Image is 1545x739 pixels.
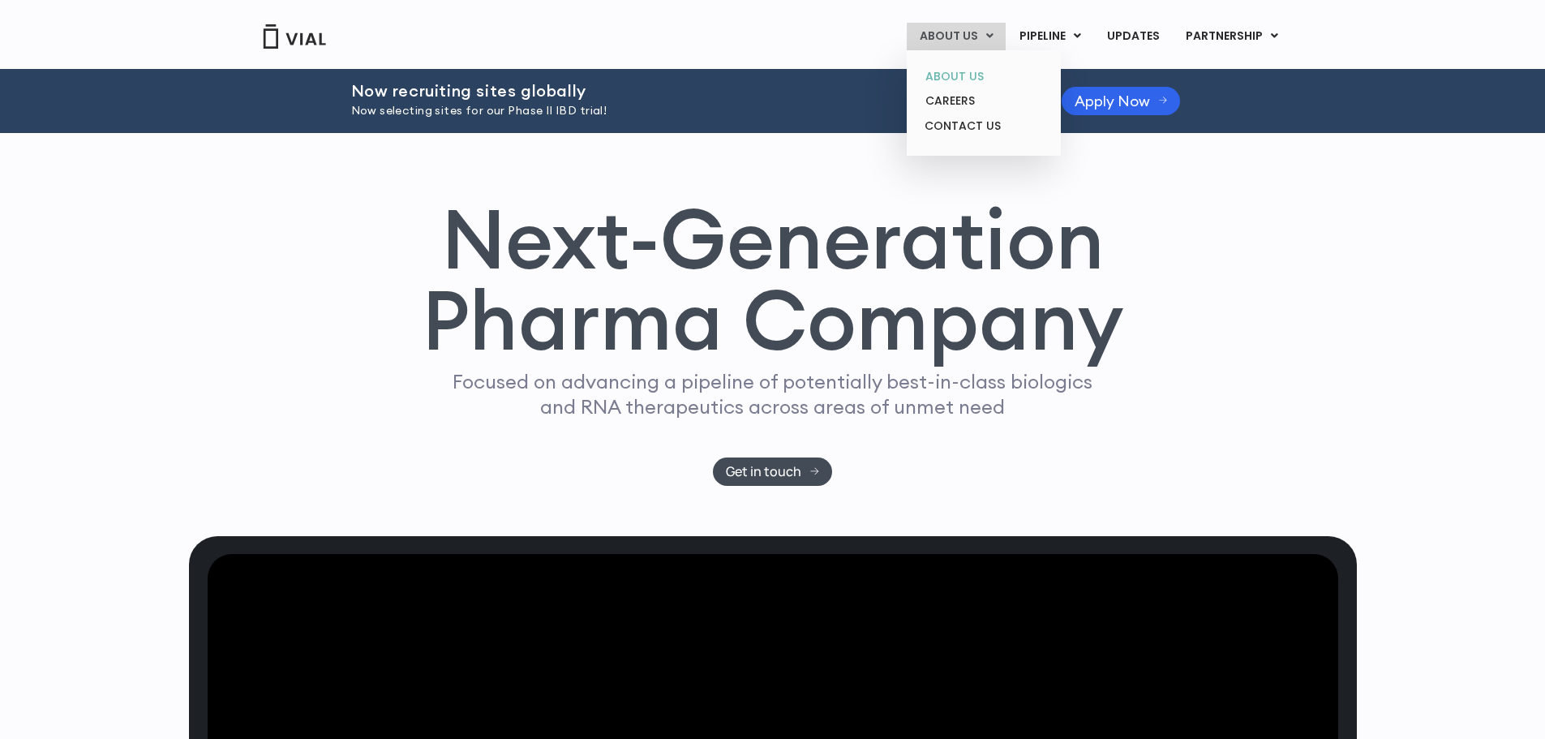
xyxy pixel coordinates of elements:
a: UPDATES [1094,23,1172,50]
span: Get in touch [726,466,801,478]
span: Apply Now [1075,95,1150,107]
a: CAREERS [912,88,1054,114]
a: Get in touch [713,458,832,486]
a: ABOUT USMenu Toggle [907,23,1006,50]
img: Vial Logo [262,24,327,49]
a: Apply Now [1062,87,1181,115]
a: PIPELINEMenu Toggle [1006,23,1093,50]
a: CONTACT US [912,114,1054,140]
a: PARTNERSHIPMenu Toggle [1173,23,1291,50]
p: Focused on advancing a pipeline of potentially best-in-class biologics and RNA therapeutics acros... [446,369,1100,419]
h2: Now recruiting sites globally [351,82,1021,100]
a: ABOUT US [912,64,1054,89]
h1: Next-Generation Pharma Company [422,198,1124,362]
p: Now selecting sites for our Phase II IBD trial! [351,102,1021,120]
